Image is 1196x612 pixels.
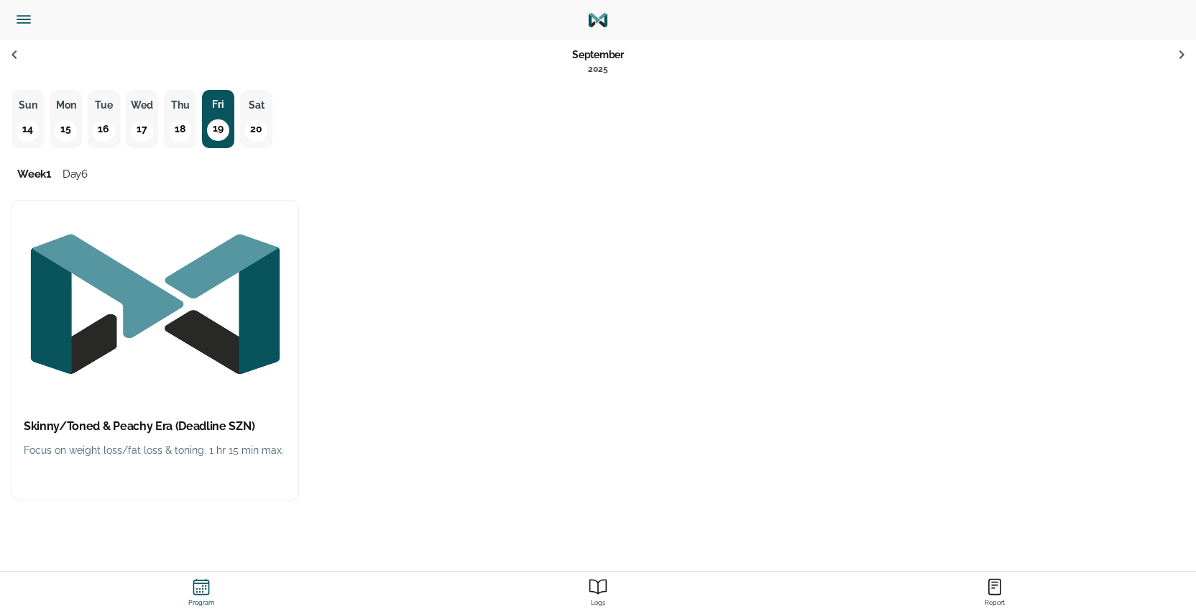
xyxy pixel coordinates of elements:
[202,96,234,114] p: Fri
[192,577,211,596] ion-icon: Program
[587,9,609,31] img: Logo
[799,599,1190,607] strong: Report
[572,60,624,78] p: 2025
[126,90,158,148] button: Wed17
[6,599,397,607] strong: Program
[24,419,287,434] h2: Skinny/Toned & Peachy Era (Deadline SZN)
[207,119,229,141] p: 19
[130,96,154,114] p: Wed
[11,200,299,501] button: Program ThumbnailSkinny/Toned & Peachy Era (Deadline SZN)Focus on weight loss/fat loss & toning. ...
[11,90,44,148] button: Sun14
[16,96,40,114] p: Sun
[50,90,82,148] button: Mon15
[796,572,1193,612] a: ReportReport
[164,90,196,148] button: Thu18
[55,120,76,142] p: 15
[985,577,1004,596] ion-icon: Report
[12,201,298,408] img: Program Thumbnail
[24,442,287,460] p: Focus on weight loss/fat loss & toning. 1 hr 15 min max.
[17,168,51,181] span: Week 1
[63,168,88,181] span: Day 6
[169,120,190,142] p: 18
[92,96,116,114] p: Tue
[400,572,796,612] a: ReportLogs
[168,96,192,114] p: Thu
[402,599,793,607] strong: Logs
[93,120,114,142] p: 16
[589,577,607,596] ion-icon: Report
[88,90,120,148] button: Tue16
[240,90,272,148] button: Sat20
[131,120,152,142] p: 17
[3,572,400,612] a: ProgramProgram
[54,96,78,114] p: Mon
[245,120,267,142] p: 20
[572,46,624,64] p: September
[17,120,38,142] p: 14
[244,96,268,114] p: Sat
[14,10,33,29] ion-icon: Side Menu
